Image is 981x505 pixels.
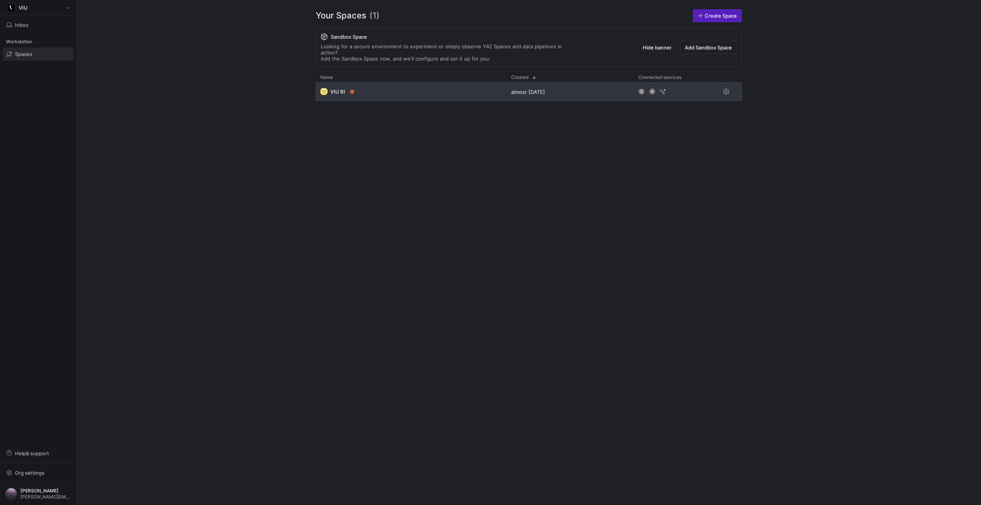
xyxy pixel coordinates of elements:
[693,9,742,22] a: Create Space
[3,36,73,48] div: Workstation
[19,5,28,11] span: VIU
[705,13,737,19] span: Create Space
[316,9,366,22] span: Your Spaces
[5,488,17,500] img: https://storage.googleapis.com/y42-prod-data-exchange/images/VtGnwq41pAtzV0SzErAhijSx9Rgo16q39DKO...
[20,488,71,494] span: [PERSON_NAME]
[3,471,73,477] a: Org settings
[15,51,32,57] span: Spaces
[680,41,737,54] button: Add Sandbox Space
[369,9,379,22] span: (1)
[320,75,333,80] span: Name
[511,75,528,80] span: Created
[3,466,73,479] button: Org settings
[15,450,49,456] span: Help & support
[331,34,367,40] span: Sandbox Space
[685,44,732,51] span: Add Sandbox Space
[511,89,545,95] span: almost [DATE]
[3,48,73,61] a: Spaces
[15,22,28,28] span: Inbox
[3,18,73,31] button: Inbox
[316,82,742,104] div: Press SPACE to select this row.
[15,470,44,476] span: Org settings
[638,75,681,80] span: Connected services
[3,447,73,460] button: Help& support
[20,494,71,500] span: [PERSON_NAME][EMAIL_ADDRESS][DOMAIN_NAME]
[638,41,677,54] button: Hide banner
[320,88,327,95] span: 🌝
[321,43,577,62] div: Looking for a secure environment to experiment or simply observe Y42 Spaces and data pipelines in...
[330,89,345,95] span: VIU BI
[7,4,15,11] img: https://storage.googleapis.com/y42-prod-data-exchange/images/zgRs6g8Sem6LtQCmmHzYBaaZ8bA8vNBoBzxR...
[643,44,672,51] span: Hide banner
[3,486,73,502] button: https://storage.googleapis.com/y42-prod-data-exchange/images/VtGnwq41pAtzV0SzErAhijSx9Rgo16q39DKO...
